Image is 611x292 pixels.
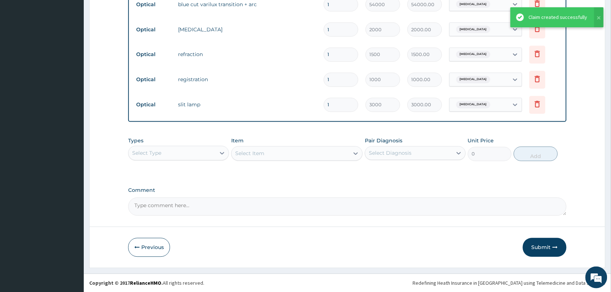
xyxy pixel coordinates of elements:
span: [MEDICAL_DATA] [456,26,490,33]
label: Item [231,137,244,145]
div: Select Type [132,150,161,157]
span: [MEDICAL_DATA] [456,76,490,83]
td: slit lamp [174,98,320,112]
span: We're online! [42,92,100,165]
img: d_794563401_company_1708531726252_794563401 [13,36,29,55]
td: Optical [133,73,174,87]
label: Unit Price [468,137,494,145]
button: Previous [128,238,170,257]
label: Pair Diagnosis [365,137,402,145]
td: Optical [133,48,174,62]
strong: Copyright © 2017 . [89,280,163,287]
label: Comment [128,188,567,194]
button: Submit [523,238,567,257]
textarea: Type your message and hit 'Enter' [4,199,139,224]
td: [MEDICAL_DATA] [174,22,320,37]
div: Select Diagnosis [369,150,411,157]
button: Add [514,147,557,161]
td: Optical [133,23,174,36]
div: Minimize live chat window [119,4,137,21]
td: Optical [133,98,174,112]
label: Types [128,138,143,144]
div: Claim created successfully [529,13,587,21]
div: Chat with us now [38,41,122,50]
td: registration [174,72,320,87]
span: [MEDICAL_DATA] [456,1,490,8]
td: refraction [174,47,320,62]
span: [MEDICAL_DATA] [456,51,490,58]
span: [MEDICAL_DATA] [456,101,490,108]
div: Redefining Heath Insurance in [GEOGRAPHIC_DATA] using Telemedicine and Data Science! [413,280,606,287]
a: RelianceHMO [130,280,161,287]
